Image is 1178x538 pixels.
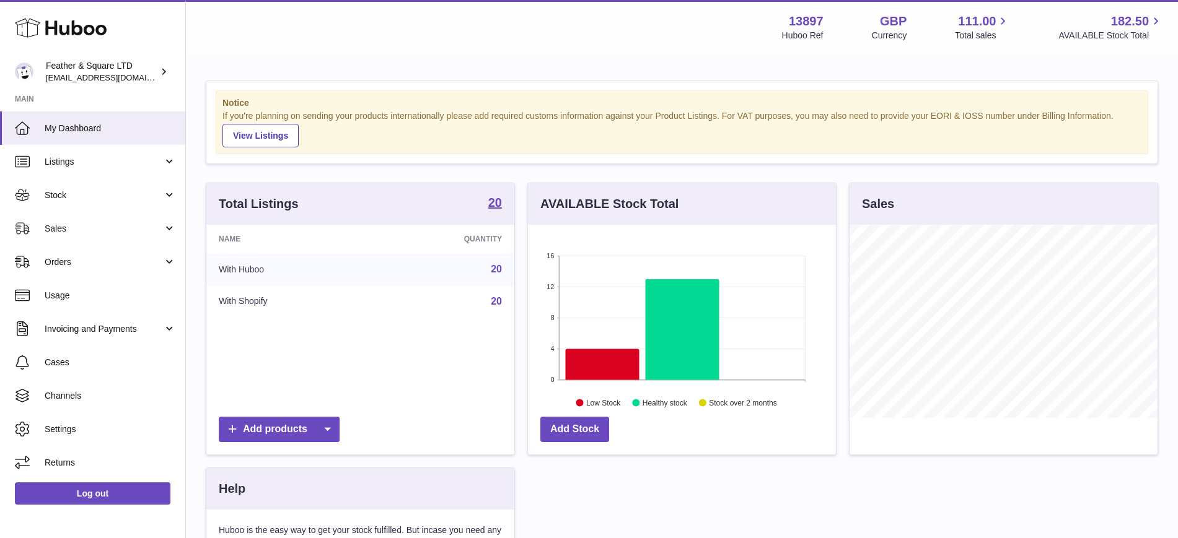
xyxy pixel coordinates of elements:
[45,223,163,235] span: Sales
[206,225,372,253] th: Name
[550,376,554,383] text: 0
[540,196,679,212] h3: AVAILABLE Stock Total
[46,60,157,84] div: Feather & Square LTD
[372,225,514,253] th: Quantity
[45,290,176,302] span: Usage
[45,423,176,435] span: Settings
[491,264,502,274] a: 20
[789,13,824,30] strong: 13897
[547,252,554,259] text: 16
[45,156,163,168] span: Listings
[488,196,502,211] a: 20
[1058,30,1163,41] span: AVAILABLE Stock Total
[15,482,170,505] a: Log out
[547,283,554,290] text: 12
[45,123,176,134] span: My Dashboard
[862,196,894,212] h3: Sales
[222,110,1141,147] div: If you're planning on sending your products internationally please add required customs informati...
[15,63,33,81] img: feathernsquare@gmail.com
[206,253,372,285] td: With Huboo
[46,72,182,82] span: [EMAIL_ADDRESS][DOMAIN_NAME]
[45,256,163,268] span: Orders
[880,13,907,30] strong: GBP
[222,124,299,147] a: View Listings
[872,30,907,41] div: Currency
[222,97,1141,109] strong: Notice
[219,480,245,497] h3: Help
[540,417,609,442] a: Add Stock
[1058,13,1163,41] a: 182.50 AVAILABLE Stock Total
[1111,13,1149,30] span: 182.50
[782,30,824,41] div: Huboo Ref
[219,196,299,212] h3: Total Listings
[491,296,502,306] a: 20
[955,13,1010,41] a: 111.00 Total sales
[488,196,502,209] strong: 20
[955,30,1010,41] span: Total sales
[709,398,776,407] text: Stock over 2 months
[206,285,372,318] td: With Shopify
[586,398,621,407] text: Low Stock
[550,345,554,352] text: 4
[958,13,996,30] span: 111.00
[45,323,163,335] span: Invoicing and Payments
[643,398,688,407] text: Healthy stock
[45,189,163,201] span: Stock
[550,314,554,321] text: 8
[219,417,340,442] a: Add products
[45,390,176,402] span: Channels
[45,357,176,368] span: Cases
[45,457,176,469] span: Returns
